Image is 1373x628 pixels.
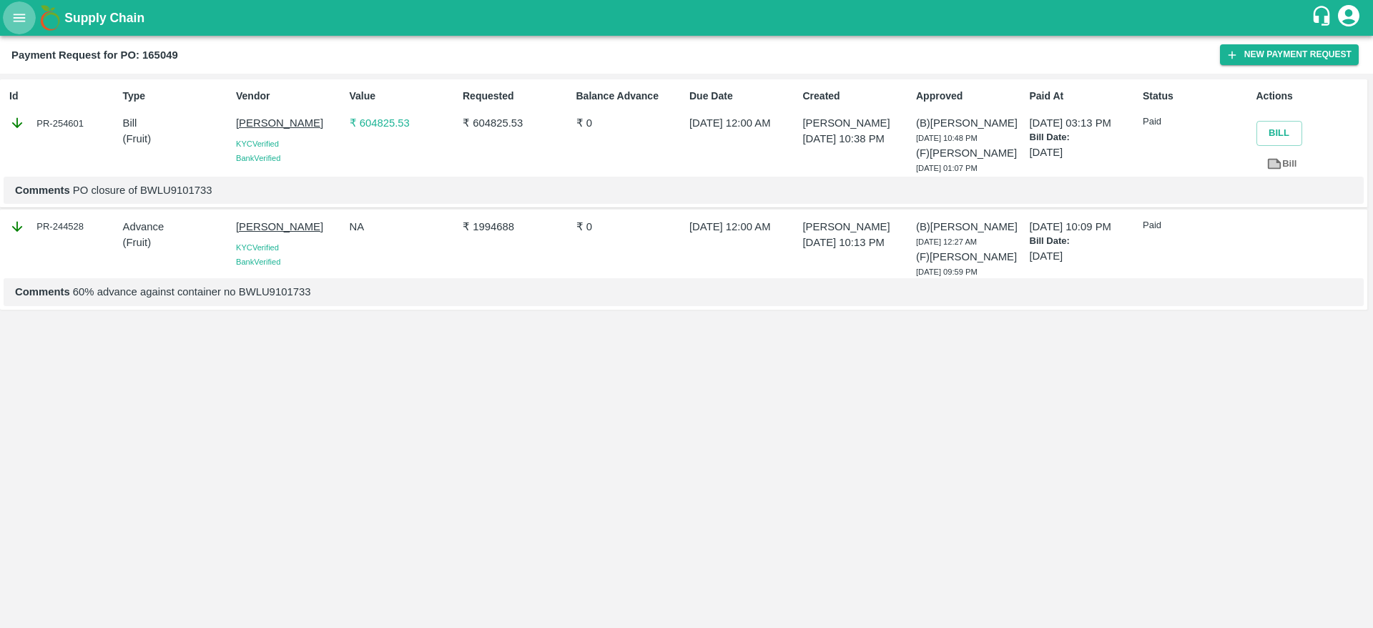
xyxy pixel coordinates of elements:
div: PR-254601 [9,115,117,131]
p: ( Fruit ) [123,131,230,147]
p: Advance [123,219,230,235]
p: [DATE] 12:00 AM [689,219,797,235]
p: Created [803,89,910,104]
p: ₹ 1994688 [463,219,570,235]
p: [PERSON_NAME] [803,219,910,235]
p: [DATE] [1030,248,1137,264]
p: 60% advance against container no BWLU9101733 [15,284,1352,300]
p: Approved [916,89,1023,104]
span: [DATE] 12:27 AM [916,237,977,246]
b: Supply Chain [64,11,144,25]
p: ₹ 604825.53 [463,115,570,131]
div: customer-support [1311,5,1336,31]
p: Id [9,89,117,104]
p: [PERSON_NAME] [236,115,343,131]
a: Supply Chain [64,8,1311,28]
p: Vendor [236,89,343,104]
p: Bill [123,115,230,131]
span: Bank Verified [236,257,280,266]
button: New Payment Request [1220,44,1359,65]
p: NA [350,219,457,235]
span: [DATE] 01:07 PM [916,164,978,172]
p: Paid [1143,115,1250,129]
a: Bill [1256,152,1307,177]
p: [DATE] 12:00 AM [689,115,797,131]
div: account of current user [1336,3,1362,33]
p: [DATE] [1030,144,1137,160]
p: [DATE] 10:13 PM [803,235,910,250]
b: Comments [15,185,70,196]
p: Actions [1256,89,1364,104]
p: Paid [1143,219,1250,232]
p: (B) [PERSON_NAME] [916,219,1023,235]
p: (F) [PERSON_NAME] [916,145,1023,161]
p: (F) [PERSON_NAME] [916,249,1023,265]
p: (B) [PERSON_NAME] [916,115,1023,131]
p: [DATE] 10:09 PM [1030,219,1137,235]
p: Due Date [689,89,797,104]
p: [DATE] 10:38 PM [803,131,910,147]
span: [DATE] 09:59 PM [916,268,978,276]
p: Status [1143,89,1250,104]
p: ₹ 604825.53 [350,115,457,131]
p: [DATE] 03:13 PM [1030,115,1137,131]
span: KYC Verified [236,139,279,148]
img: logo [36,4,64,32]
button: Bill [1256,121,1302,146]
span: KYC Verified [236,243,279,252]
p: ₹ 0 [576,115,684,131]
p: [PERSON_NAME] [803,115,910,131]
span: [DATE] 10:48 PM [916,134,978,142]
p: Requested [463,89,570,104]
p: Balance Advance [576,89,684,104]
p: ₹ 0 [576,219,684,235]
p: Paid At [1030,89,1137,104]
b: Comments [15,286,70,298]
p: ( Fruit ) [123,235,230,250]
div: PR-244528 [9,219,117,235]
p: Bill Date: [1030,131,1137,144]
span: Bank Verified [236,154,280,162]
p: [PERSON_NAME] [236,219,343,235]
b: Payment Request for PO: 165049 [11,49,178,61]
p: Value [350,89,457,104]
p: Bill Date: [1030,235,1137,248]
button: open drawer [3,1,36,34]
p: Type [123,89,230,104]
p: PO closure of BWLU9101733 [15,182,1352,198]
